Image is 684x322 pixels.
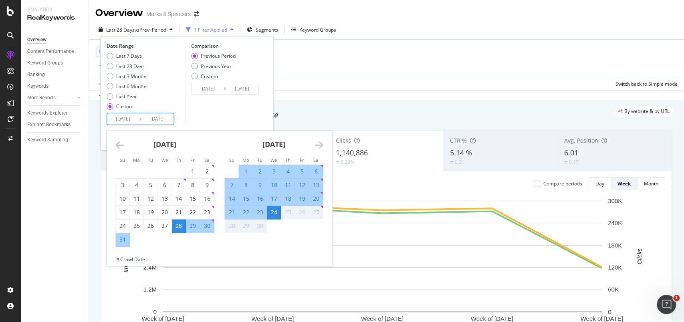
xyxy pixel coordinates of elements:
td: Selected. Saturday, September 13, 2025 [309,178,323,192]
img: Equal [336,161,339,163]
text: 2.4M [143,264,157,271]
td: Selected. Sunday, August 31, 2025 [116,233,130,246]
td: Selected. Friday, September 5, 2025 [295,165,309,178]
div: 27 [158,222,172,230]
span: Device [99,48,114,55]
strong: [DATE] [153,139,176,149]
td: Choose Friday, August 1, 2025 as your check-in date. It’s available. [186,165,200,178]
td: Selected. Friday, August 29, 2025 [186,219,200,233]
img: Equal [450,161,453,163]
text: Week of [DATE] [361,315,404,322]
div: Switch back to Simple mode [615,80,678,87]
div: Last 3 Months [107,73,147,80]
div: 9 [253,181,266,189]
div: 14 [225,195,238,203]
div: 15 [239,195,252,203]
td: Selected as start date. Thursday, August 28, 2025 [172,219,186,233]
div: 0.17 [569,159,579,165]
div: 17 [116,208,129,216]
span: 1,140,886 [336,148,368,157]
td: Choose Monday, August 18, 2025 as your check-in date. It’s available. [130,205,144,219]
text: 240K [608,219,622,226]
div: 23 [200,208,214,216]
div: 23 [253,208,266,216]
a: Keywords [27,82,83,91]
div: 8 [239,181,252,189]
div: 29 [186,222,200,230]
div: Last 28 Days [107,63,147,70]
strong: [DATE] [262,139,285,149]
span: CTR % [450,137,467,144]
div: Last Year [116,93,137,100]
td: Choose Sunday, August 24, 2025 as your check-in date. It’s available. [116,219,130,233]
td: Selected. Thursday, September 11, 2025 [281,178,295,192]
input: Start Date [107,113,139,125]
div: 1 [186,167,200,175]
div: Calendar [107,131,332,256]
div: 2 [253,167,266,175]
td: Not available. Saturday, September 27, 2025 [309,205,323,219]
span: 1 [673,295,680,301]
div: 6 [309,167,323,175]
td: Selected. Friday, September 12, 2025 [295,178,309,192]
div: Last 3 Months [116,73,147,80]
text: 60K [608,286,619,293]
small: Tu [148,157,153,163]
button: Last 28 DaysvsPrev. Period [95,23,176,36]
div: 6 [158,181,172,189]
div: 9 [200,181,214,189]
a: Explorer Bookmarks [27,121,83,129]
text: Week of [DATE] [471,315,513,322]
td: Choose Tuesday, August 26, 2025 as your check-in date. It’s available. [144,219,158,233]
div: Explorer Bookmarks [27,121,71,129]
div: 1 Filter Applied [194,26,227,33]
div: RealKeywords [27,13,82,22]
input: End Date [141,113,174,125]
td: Selected. Tuesday, September 16, 2025 [253,192,267,205]
div: 22 [239,208,252,216]
div: 12 [144,195,157,203]
td: Not available. Monday, September 29, 2025 [239,219,253,233]
td: Selected. Monday, September 22, 2025 [239,205,253,219]
td: Not available. Sunday, September 28, 2025 [225,219,239,233]
div: arrow-right-arrow-left [194,11,199,17]
text: 0 [153,308,157,315]
div: Previous Period [201,52,236,59]
div: Move backward to switch to the previous month. [115,140,124,150]
td: Selected. Thursday, September 18, 2025 [281,192,295,205]
div: Marks & Spencers [146,10,191,18]
td: Choose Saturday, August 9, 2025 as your check-in date. It’s available. [200,178,214,192]
div: Last 6 Months [107,83,147,90]
td: Selected. Wednesday, September 3, 2025 [267,165,281,178]
div: 22 [186,208,200,216]
td: Choose Tuesday, August 19, 2025 as your check-in date. It’s available. [144,205,158,219]
td: Choose Saturday, August 23, 2025 as your check-in date. It’s available. [200,205,214,219]
small: Fr [190,157,195,163]
div: 11 [281,181,295,189]
td: Choose Friday, August 15, 2025 as your check-in date. It’s available. [186,192,200,205]
span: vs Prev. Period [135,26,166,33]
td: Choose Friday, August 22, 2025 as your check-in date. It’s available. [186,205,200,219]
div: 5 [295,167,309,175]
div: 5 [144,181,157,189]
div: Month [644,180,658,187]
div: Last Year [107,93,147,100]
td: Choose Saturday, August 2, 2025 as your check-in date. It’s available. [200,165,214,178]
div: 13 [158,195,172,203]
td: Choose Wednesday, August 20, 2025 as your check-in date. It’s available. [158,205,172,219]
div: Ranking [27,70,45,79]
div: 20 [158,208,172,216]
td: Selected. Friday, September 19, 2025 [295,192,309,205]
td: Choose Monday, August 25, 2025 as your check-in date. It’s available. [130,219,144,233]
div: Custom [116,103,133,110]
span: Last 28 Days [106,26,135,33]
div: legacy label [615,106,673,117]
td: Selected. Monday, September 8, 2025 [239,178,253,192]
small: Mo [242,157,249,163]
td: Not available. Tuesday, September 30, 2025 [253,219,267,233]
div: 27 [309,208,323,216]
text: Clicks [636,248,643,264]
button: Switch back to Simple mode [612,77,678,90]
td: Selected. Tuesday, September 2, 2025 [253,165,267,178]
div: 13 [309,181,323,189]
